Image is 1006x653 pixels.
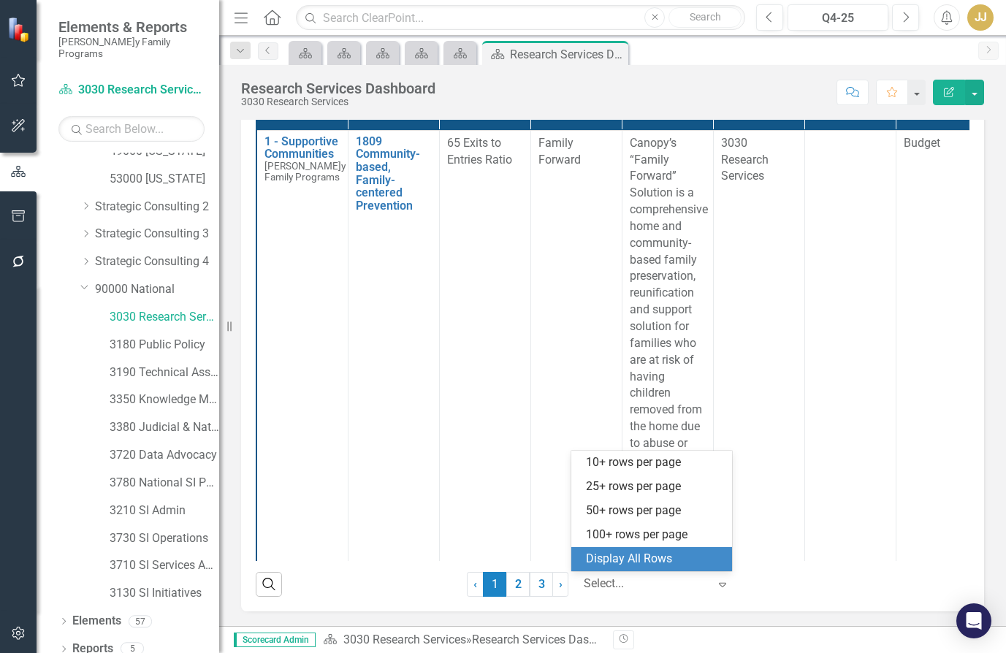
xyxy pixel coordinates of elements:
a: 3030 Research Services [110,309,219,326]
div: Research Services Dashboard [510,45,625,64]
input: Search Below... [58,116,205,142]
button: Search [668,7,742,28]
span: Search [690,11,721,23]
img: ClearPoint Strategy [7,15,34,42]
a: 3780 National SI Partnerships [110,475,219,492]
div: 57 [129,615,152,627]
button: Q4-25 [788,4,888,31]
a: 53000 [US_STATE] [110,171,219,188]
span: [PERSON_NAME]y Family Programs [264,160,346,183]
a: Strategic Consulting 4 [95,253,219,270]
a: 3 [530,572,553,597]
a: 3350 Knowledge Management [110,392,219,408]
span: ‹ [473,577,477,591]
span: Budget [904,135,980,152]
td: Double-Click to Edit [896,130,987,585]
span: 1 [483,572,506,597]
div: Research Services Dashboard [472,633,625,646]
div: Q4-25 [793,9,883,27]
a: 2 [506,572,530,597]
span: Family Forward [538,136,581,167]
span: 65 Exits to Entries Ratio [447,136,512,167]
a: 3030 Research Services [58,82,205,99]
a: 3210 SI Admin [110,503,219,519]
div: 3030 Research Services [241,96,435,107]
a: Elements [72,613,121,630]
a: 3710 SI Services Admin [110,557,219,574]
div: Research Services Dashboard [241,80,435,96]
small: [PERSON_NAME]y Family Programs [58,36,205,60]
a: 3130 SI Initiatives [110,585,219,602]
div: 10+ rows per page [586,454,723,471]
a: 3180 Public Policy [110,337,219,354]
a: 3730 SI Operations [110,530,219,547]
a: 90000 National [95,281,219,298]
a: 3030 Research Services [343,633,466,646]
a: 3380 Judicial & National Engage [110,419,219,436]
a: Strategic Consulting 3 [95,226,219,243]
span: › [559,577,563,591]
input: Search ClearPoint... [296,5,745,31]
div: 50+ rows per page [586,503,723,519]
span: Elements & Reports [58,18,205,36]
div: Display All Rows [586,551,723,568]
div: Open Intercom Messenger [956,603,991,638]
div: 25+ rows per page [586,478,723,495]
a: 1809 Community-based, Family-centered Prevention [356,135,432,213]
a: 3720 Data Advocacy [110,447,219,464]
a: 1 - Supportive Communities [264,135,346,161]
a: Strategic Consulting 2 [95,199,219,215]
span: Scorecard Admin [234,633,316,647]
span: 3030 Research Services [721,136,769,183]
td: Double-Click to Edit Right Click for Context Menu [256,130,348,585]
a: 3190 Technical Assistance Unit [110,364,219,381]
div: 100+ rows per page [586,527,723,543]
button: JJ [967,4,994,31]
div: » [323,632,602,649]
